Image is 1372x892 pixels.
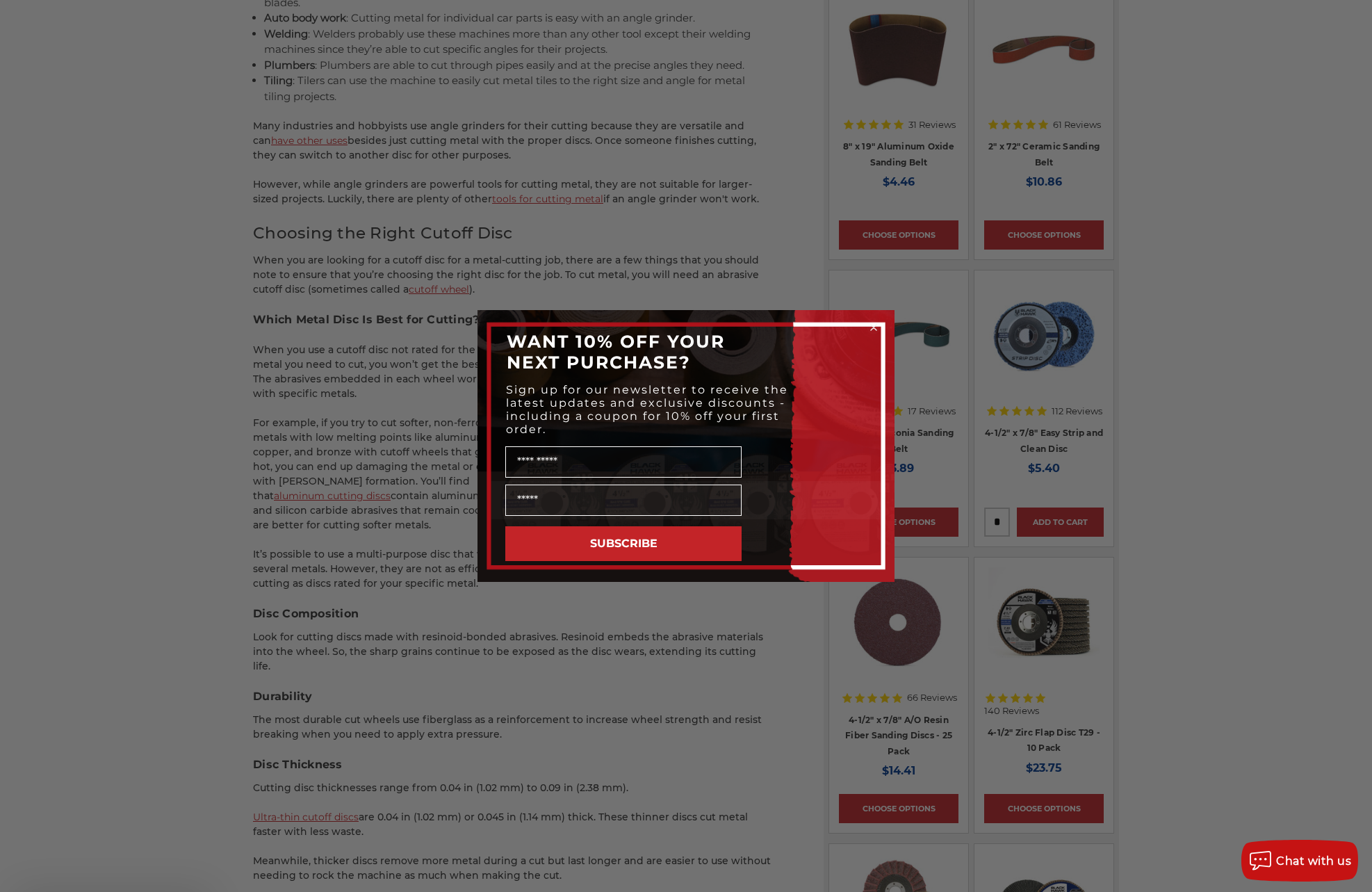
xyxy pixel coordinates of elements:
input: Email [505,485,742,516]
span: Chat with us [1276,854,1351,868]
span: Sign up for our newsletter to receive the latest updates and exclusive discounts - including a co... [506,383,788,436]
button: SUBSCRIBE [505,526,742,561]
button: Chat with us [1241,840,1358,882]
button: Close dialog [867,321,881,334]
span: WANT 10% OFF YOUR NEXT PURCHASE? [507,331,725,373]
